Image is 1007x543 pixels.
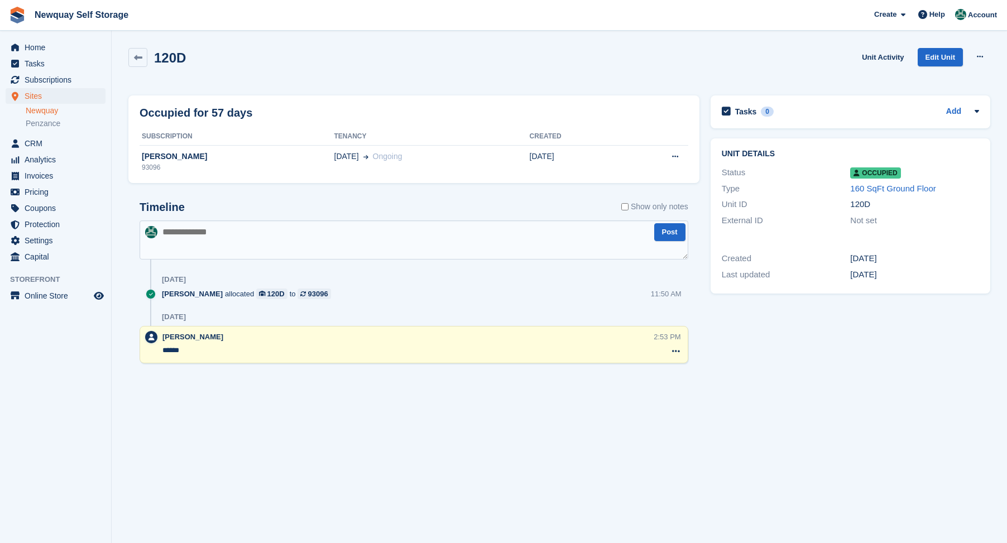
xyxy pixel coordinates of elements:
[26,105,106,116] a: Newquay
[874,9,896,20] span: Create
[6,184,106,200] a: menu
[857,48,908,66] a: Unit Activity
[722,198,851,211] div: Unit ID
[761,107,774,117] div: 0
[946,105,961,118] a: Add
[92,289,106,302] a: Preview store
[955,9,966,20] img: JON
[25,200,92,216] span: Coupons
[654,331,680,342] div: 2:53 PM
[6,88,106,104] a: menu
[140,151,334,162] div: [PERSON_NAME]
[26,118,106,129] a: Penzance
[373,152,402,161] span: Ongoing
[25,217,92,232] span: Protection
[530,128,621,146] th: Created
[722,214,851,227] div: External ID
[850,167,900,179] span: Occupied
[654,223,685,242] button: Post
[6,168,106,184] a: menu
[25,288,92,304] span: Online Store
[25,152,92,167] span: Analytics
[850,184,936,193] a: 160 SqFt Ground Floor
[6,40,106,55] a: menu
[651,289,682,299] div: 11:50 AM
[735,107,757,117] h2: Tasks
[6,200,106,216] a: menu
[6,136,106,151] a: menu
[140,201,185,214] h2: Timeline
[722,150,979,158] h2: Unit details
[162,333,223,341] span: [PERSON_NAME]
[621,201,688,213] label: Show only notes
[25,184,92,200] span: Pricing
[6,217,106,232] a: menu
[621,201,629,213] input: Show only notes
[6,288,106,304] a: menu
[140,128,334,146] th: Subscription
[929,9,945,20] span: Help
[6,56,106,71] a: menu
[722,166,851,179] div: Status
[308,289,328,299] div: 93096
[25,88,92,104] span: Sites
[334,128,530,146] th: Tenancy
[25,168,92,184] span: Invoices
[30,6,133,24] a: Newquay Self Storage
[162,289,223,299] span: [PERSON_NAME]
[918,48,963,66] a: Edit Unit
[256,289,287,299] a: 120D
[140,162,334,172] div: 93096
[10,274,111,285] span: Storefront
[162,275,186,284] div: [DATE]
[9,7,26,23] img: stora-icon-8386f47178a22dfd0bd8f6a31ec36ba5ce8667c1dd55bd0f319d3a0aa187defe.svg
[6,72,106,88] a: menu
[145,226,157,238] img: JON
[154,50,186,65] h2: 120D
[162,289,337,299] div: allocated to
[968,9,997,21] span: Account
[25,56,92,71] span: Tasks
[850,268,979,281] div: [DATE]
[722,268,851,281] div: Last updated
[25,72,92,88] span: Subscriptions
[6,249,106,265] a: menu
[140,104,252,121] h2: Occupied for 57 days
[25,249,92,265] span: Capital
[25,136,92,151] span: CRM
[850,252,979,265] div: [DATE]
[850,198,979,211] div: 120D
[722,182,851,195] div: Type
[6,152,106,167] a: menu
[25,40,92,55] span: Home
[722,252,851,265] div: Created
[334,151,359,162] span: [DATE]
[267,289,285,299] div: 120D
[850,214,979,227] div: Not set
[25,233,92,248] span: Settings
[162,313,186,321] div: [DATE]
[6,233,106,248] a: menu
[530,145,621,179] td: [DATE]
[298,289,330,299] a: 93096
